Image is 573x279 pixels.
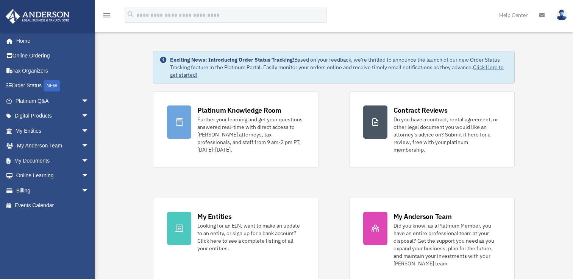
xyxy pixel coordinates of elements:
[197,105,281,115] div: Platinum Knowledge Room
[5,198,100,213] a: Events Calendar
[5,153,100,168] a: My Documentsarrow_drop_down
[44,80,60,91] div: NEW
[5,33,97,48] a: Home
[5,183,100,198] a: Billingarrow_drop_down
[5,63,100,78] a: Tax Organizers
[170,56,508,79] div: Based on your feedback, we're thrilled to announce the launch of our new Order Status Tracking fe...
[81,138,97,154] span: arrow_drop_down
[5,108,100,124] a: Digital Productsarrow_drop_down
[393,105,448,115] div: Contract Reviews
[81,123,97,139] span: arrow_drop_down
[5,78,100,94] a: Order StatusNEW
[81,93,97,109] span: arrow_drop_down
[102,11,111,20] i: menu
[197,222,304,252] div: Looking for an EIN, want to make an update to an entity, or sign up for a bank account? Click her...
[5,123,100,138] a: My Entitiesarrow_drop_down
[5,48,100,64] a: Online Ordering
[393,222,501,267] div: Did you know, as a Platinum Member, you have an entire professional team at your disposal? Get th...
[393,116,501,153] div: Do you have a contract, rental agreement, or other legal document you would like an attorney's ad...
[81,183,97,198] span: arrow_drop_down
[81,153,97,169] span: arrow_drop_down
[170,56,294,63] strong: Exciting News: Introducing Order Status Tracking!
[393,212,452,221] div: My Anderson Team
[197,116,304,153] div: Further your learning and get your questions answered real-time with direct access to [PERSON_NAM...
[349,91,515,167] a: Contract Reviews Do you have a contract, rental agreement, or other legal document you would like...
[5,93,100,108] a: Platinum Q&Aarrow_drop_down
[126,10,135,19] i: search
[5,138,100,153] a: My Anderson Teamarrow_drop_down
[81,108,97,124] span: arrow_drop_down
[5,168,100,183] a: Online Learningarrow_drop_down
[197,212,231,221] div: My Entities
[153,91,319,167] a: Platinum Knowledge Room Further your learning and get your questions answered real-time with dire...
[556,9,567,20] img: User Pic
[102,13,111,20] a: menu
[170,64,504,78] a: Click Here to get started!
[3,9,72,24] img: Anderson Advisors Platinum Portal
[81,168,97,184] span: arrow_drop_down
